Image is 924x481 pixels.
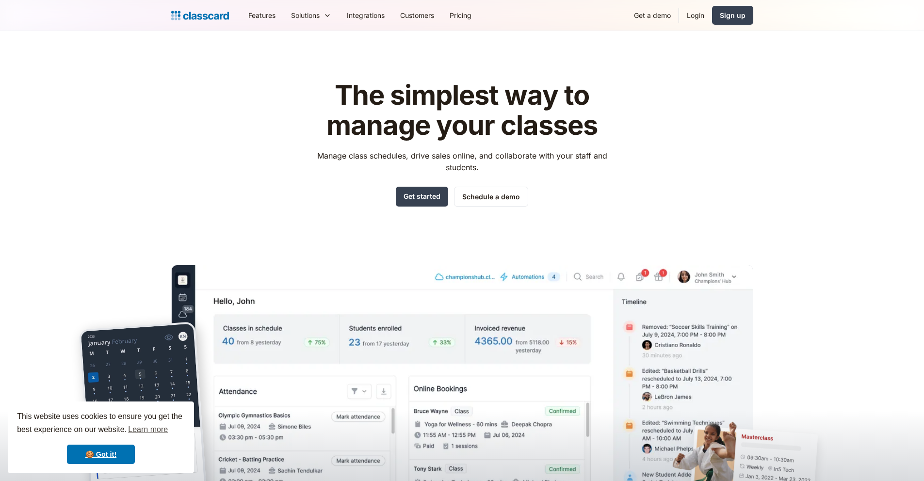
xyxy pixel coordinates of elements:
div: Sign up [720,10,746,20]
a: home [171,9,229,22]
a: Sign up [712,6,753,25]
a: Customers [392,4,442,26]
a: Integrations [339,4,392,26]
a: Schedule a demo [454,187,528,207]
a: learn more about cookies [127,422,169,437]
div: Solutions [291,10,320,20]
a: dismiss cookie message [67,445,135,464]
span: This website uses cookies to ensure you get the best experience on our website. [17,411,185,437]
h1: The simplest way to manage your classes [308,80,616,140]
a: Features [241,4,283,26]
a: Get started [396,187,448,207]
div: Solutions [283,4,339,26]
a: Get a demo [626,4,679,26]
a: Login [679,4,712,26]
div: cookieconsent [8,401,194,473]
p: Manage class schedules, drive sales online, and collaborate with your staff and students. [308,150,616,173]
a: Pricing [442,4,479,26]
